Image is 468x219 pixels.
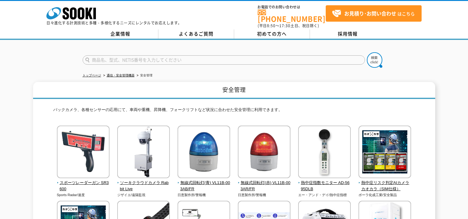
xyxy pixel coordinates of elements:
[83,74,101,77] a: トップページ
[359,180,411,193] span: 熱中症リスク判定AIカメラ カオカラ（SIM仕様）
[367,52,382,68] img: btn_search.png
[53,107,415,116] p: バックカメラ、各種センサーの応用にて、車両や重機、昇降機、フォークリフトなど状況に合わせた安全管理に利用できます。
[57,126,109,180] img: スポーツレーダーガン SR3600
[279,23,290,28] span: 17:30
[298,180,351,193] span: 熱中症指数モニター AD-5695DLB
[359,174,411,192] a: 熱中症リスク判定AIカメラ カオカラ（SIM仕様）
[33,82,435,99] h1: 安全管理
[359,192,411,198] p: ポーラ化成工業/安全製品
[158,29,234,39] a: よくあるご質問
[57,180,110,193] span: スポーツレーダーガン SR3600
[238,180,291,193] span: 無線式回転灯(赤) VL11B-003AR/FR
[107,74,135,77] a: 通信・安全管理機器
[83,55,365,65] input: 商品名、型式、NETIS番号を入力してください
[178,126,230,180] img: 無線式回転灯(青) VL11B-003AB/FR
[310,29,386,39] a: 採用情報
[178,174,230,192] a: 無線式回転灯(青) VL11B-003AB/FR
[83,29,158,39] a: 企業情報
[238,126,290,180] img: 無線式回転灯(赤) VL11B-003AR/FR
[267,23,276,28] span: 8:50
[258,23,319,28] span: (平日 ～ 土日、祝日除く)
[258,5,326,9] span: お電話でのお問い合わせは
[178,180,230,193] span: 無線式回転灯(青) VL11B-003AB/FR
[298,126,351,180] img: 熱中症指数モニター AD-5695DLB
[117,174,170,192] a: ソーキクラウドカメラ Rabbit Live
[344,10,396,17] strong: お見積り･お問い合わせ
[298,192,351,198] p: エー・アンド・デイ/熱中症指標
[234,29,310,39] a: 初めての方へ
[326,5,422,22] a: お見積り･お問い合わせはこちら
[332,9,415,18] span: はこちら
[298,174,351,192] a: 熱中症指数モニター AD-5695DLB
[135,72,152,79] li: 安全管理
[46,21,182,25] p: 日々進化する計測技術と多種・多様化するニーズにレンタルでお応えします。
[57,174,110,192] a: スポーツレーダーガン SR3600
[258,10,326,22] a: [PHONE_NUMBER]
[57,192,110,198] p: Sports Radar/速度
[117,180,170,193] span: ソーキクラウドカメラ Rabbit Live
[359,126,411,180] img: 熱中症リスク判定AIカメラ カオカラ（SIM仕様）
[178,192,230,198] p: 日恵製作所/警報機
[117,126,170,180] img: ソーキクラウドカメラ Rabbit Live
[238,174,291,192] a: 無線式回転灯(赤) VL11B-003AR/FR
[257,30,287,37] span: 初めての方へ
[117,192,170,198] p: ジザイエ/遠隔監視
[238,192,291,198] p: 日恵製作所/警報機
